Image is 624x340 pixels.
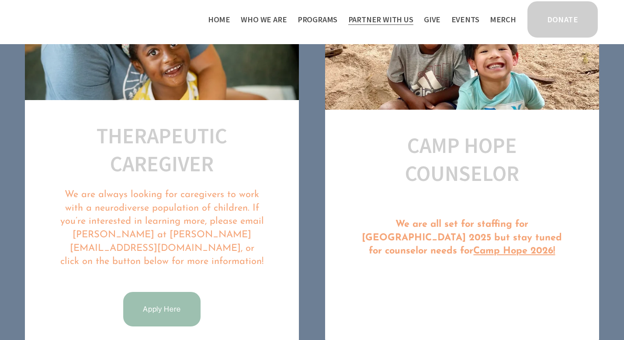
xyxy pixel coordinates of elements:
a: folder dropdown [298,12,338,27]
span: Who We Are [241,13,287,26]
p: We are always looking for caregivers to work with a neurodiverse population of children. If you’r... [59,188,264,269]
a: folder dropdown [348,12,413,27]
h2: Camp Hope Counselor [359,132,565,187]
a: Events [451,12,479,27]
h2: Therapeutic caregiver [59,122,264,177]
a: Home [208,12,230,27]
a: Give [424,12,440,27]
span: Programs [298,13,338,26]
a: Merch [490,12,516,27]
strong: We are all set for staffing for [GEOGRAPHIC_DATA] 2025 but stay tuned for counselor needs for [362,220,565,256]
a: Apply Here [122,291,202,328]
a: folder dropdown [241,12,287,27]
u: Camp Hope 2026! [473,246,555,256]
span: Partner With Us [348,13,413,26]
